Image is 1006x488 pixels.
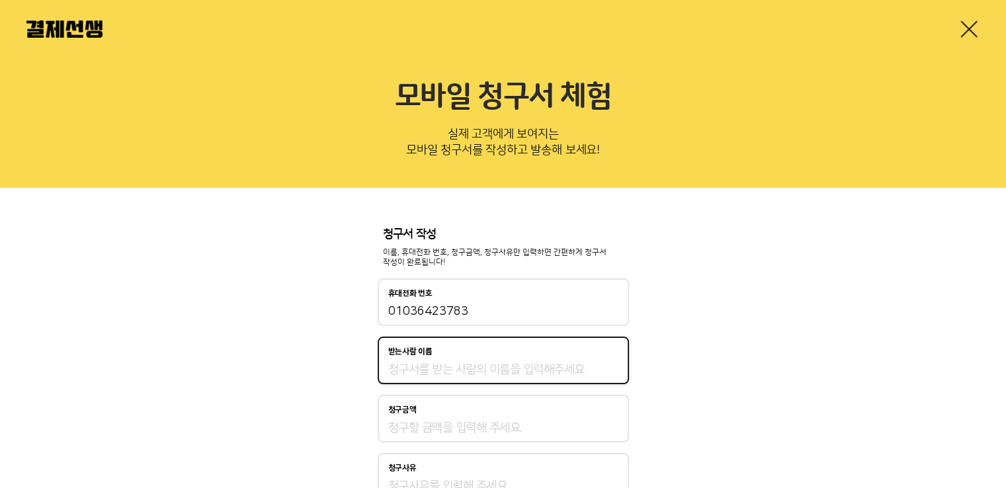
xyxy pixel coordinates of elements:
input: 받는사람 이름 [388,362,618,378]
h2: 모바일 청구서 체험 [26,79,980,115]
input: 청구금액 [388,420,618,436]
p: 실제 고객에게 보여지는 모바일 청구서를 작성하고 발송해 보세요! [26,123,980,167]
p: 청구서 작성 [383,227,624,242]
img: 결제선생 [26,20,103,38]
p: 청구사유 [388,464,417,473]
input: 휴대전화 번호 [388,304,618,319]
p: 받는사람 이름 [388,347,433,356]
p: 휴대전화 번호 [388,289,433,298]
p: 이름, 휴대전화 번호, 청구금액, 청구사유만 입력하면 간편하게 청구서 작성이 완료됩니다! [383,247,624,268]
p: 청구금액 [388,405,417,415]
